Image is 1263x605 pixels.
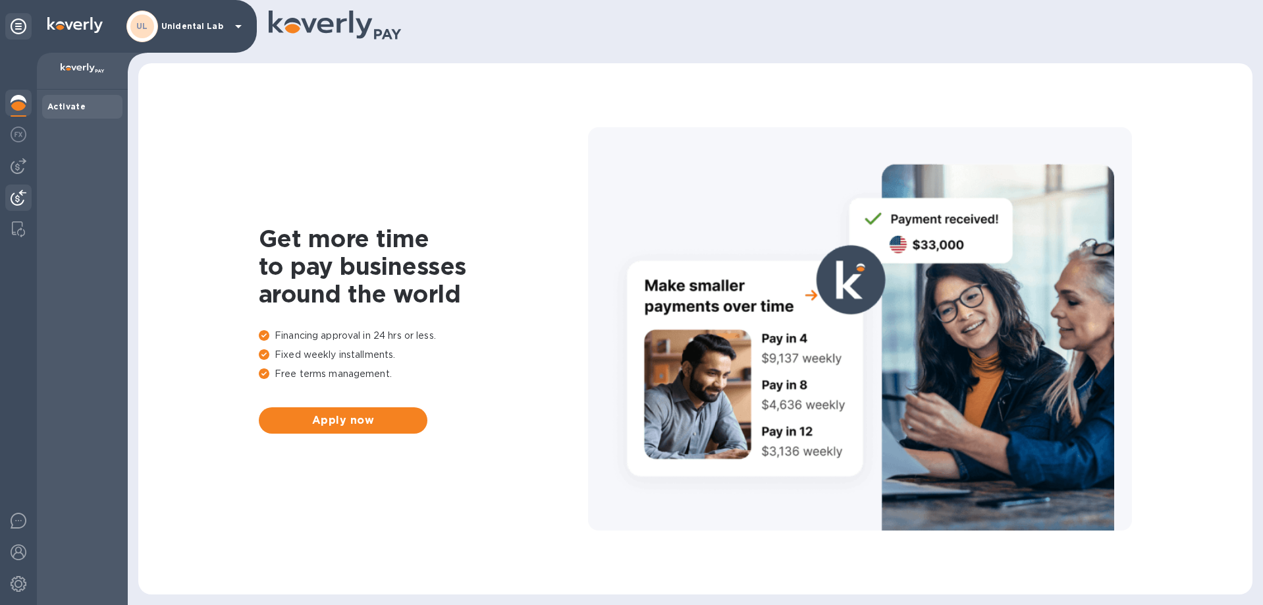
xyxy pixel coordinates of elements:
p: Unidental Lab [161,22,227,31]
p: Free terms management. [259,367,588,381]
p: Fixed weekly installments. [259,348,588,362]
b: UL [136,21,148,31]
div: Unpin categories [5,13,32,40]
button: Apply now [259,407,427,434]
span: Apply now [269,413,417,428]
h1: Get more time to pay businesses around the world [259,225,588,308]
img: Foreign exchange [11,127,26,142]
b: Activate [47,101,86,111]
p: Financing approval in 24 hrs or less. [259,329,588,343]
img: Logo [47,17,103,33]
